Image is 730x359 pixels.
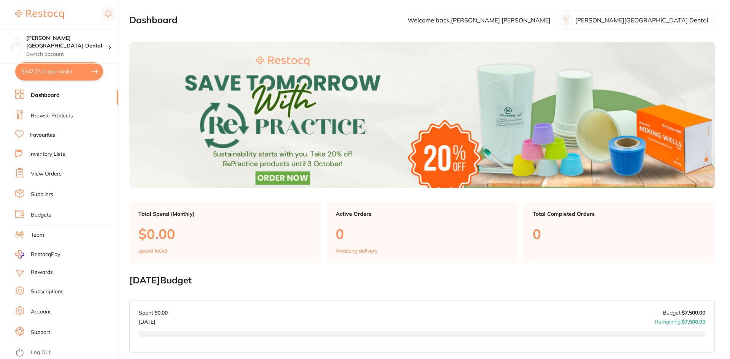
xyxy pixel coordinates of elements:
p: Welcome back, [PERSON_NAME] [PERSON_NAME] [408,17,551,24]
h2: [DATE] Budget [129,275,715,286]
img: RestocqPay [15,250,24,259]
strong: $0.00 [154,309,168,316]
a: Subscriptions [31,288,63,296]
a: Team [31,231,44,239]
p: Total Completed Orders [533,211,706,217]
img: Dashboard [129,42,715,188]
a: Log Out [31,349,51,356]
p: 0 [336,226,509,242]
p: Awaiting delivery [336,248,378,254]
a: Inventory Lists [29,150,65,158]
p: Active Orders [336,211,509,217]
button: Log Out [15,347,116,359]
p: Remaining: [655,316,705,325]
strong: $7,500.00 [682,309,705,316]
img: Restocq Logo [15,10,64,19]
a: Rewards [31,269,53,276]
a: Support [31,329,50,336]
span: RestocqPay [31,251,60,258]
p: Switch account [26,51,108,58]
h2: Dashboard [129,15,178,25]
p: 0 [533,226,706,242]
p: [PERSON_NAME][GEOGRAPHIC_DATA] Dental [575,17,708,24]
a: Favourites [30,131,56,139]
a: Total Completed Orders0 [524,202,715,263]
p: Total Spend (Monthly) [138,211,311,217]
p: spend in Oct [138,248,168,254]
a: RestocqPay [15,250,60,259]
a: Suppliers [31,191,53,198]
p: Spent: [139,310,168,316]
a: Budgets [31,211,51,219]
p: Budget: [663,310,705,316]
a: Restocq Logo [15,6,64,23]
img: Maude Street Dental [12,39,22,49]
button: $347.73 in your order [15,62,103,81]
strong: $7,500.00 [682,318,705,325]
a: Account [31,308,51,316]
p: [DATE] [139,316,168,325]
h4: Maude Street Dental [26,35,108,49]
a: Dashboard [31,92,60,99]
a: Browse Products [31,112,73,120]
a: Total Spend (Monthly)$0.00spend inOct [129,202,321,263]
a: Active Orders0Awaiting delivery [327,202,518,263]
p: $0.00 [138,226,311,242]
a: View Orders [31,170,62,178]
